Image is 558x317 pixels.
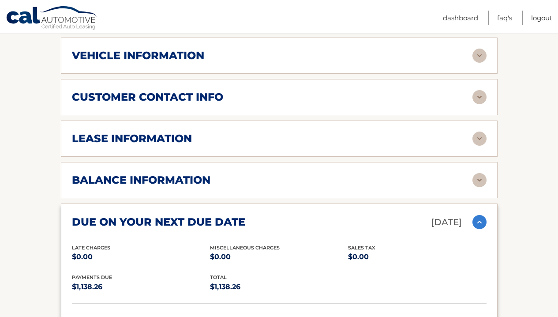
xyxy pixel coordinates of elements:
[472,215,487,229] img: accordion-active.svg
[72,245,110,251] span: Late Charges
[472,173,487,187] img: accordion-rest.svg
[431,215,462,230] p: [DATE]
[72,91,223,104] h2: customer contact info
[72,274,112,280] span: Payments Due
[72,281,210,293] p: $1,138.26
[472,90,487,104] img: accordion-rest.svg
[72,215,245,229] h2: due on your next due date
[210,245,280,251] span: Miscellaneous Charges
[210,251,348,263] p: $0.00
[472,132,487,146] img: accordion-rest.svg
[210,274,227,280] span: total
[348,245,375,251] span: Sales Tax
[531,11,552,25] a: Logout
[443,11,478,25] a: Dashboard
[72,251,210,263] p: $0.00
[72,132,192,145] h2: lease information
[472,49,487,63] img: accordion-rest.svg
[348,251,486,263] p: $0.00
[210,281,348,293] p: $1,138.26
[72,174,210,187] h2: balance information
[72,49,204,62] h2: vehicle information
[497,11,512,25] a: FAQ's
[6,6,98,31] a: Cal Automotive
